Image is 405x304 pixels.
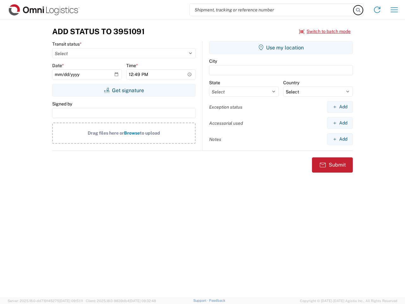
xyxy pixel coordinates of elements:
[327,101,353,113] button: Add
[52,41,82,47] label: Transit status
[300,298,397,304] span: Copyright © [DATE]-[DATE] Agistix Inc., All Rights Reserved
[209,299,225,302] a: Feedback
[129,299,156,303] span: [DATE] 09:32:48
[209,104,242,110] label: Exception status
[140,130,160,136] span: to upload
[88,130,124,136] span: Drag files here or
[52,63,64,68] label: Date
[86,299,156,303] span: Client: 2025.18.0-9839db4
[193,299,209,302] a: Support
[126,63,138,68] label: Time
[299,26,351,37] button: Switch to batch mode
[209,80,220,85] label: State
[190,4,354,16] input: Shipment, tracking or reference number
[327,117,353,129] button: Add
[209,120,243,126] label: Accessorial used
[124,130,140,136] span: Browse
[52,27,145,36] h3: Add Status to 3951091
[8,299,83,303] span: Server: 2025.18.0-dd719145275
[209,136,221,142] label: Notes
[59,299,83,303] span: [DATE] 09:51:11
[209,58,217,64] label: City
[52,84,196,97] button: Get signature
[52,101,72,107] label: Signed by
[327,133,353,145] button: Add
[312,157,353,173] button: Submit
[283,80,299,85] label: Country
[209,41,353,54] button: Use my location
